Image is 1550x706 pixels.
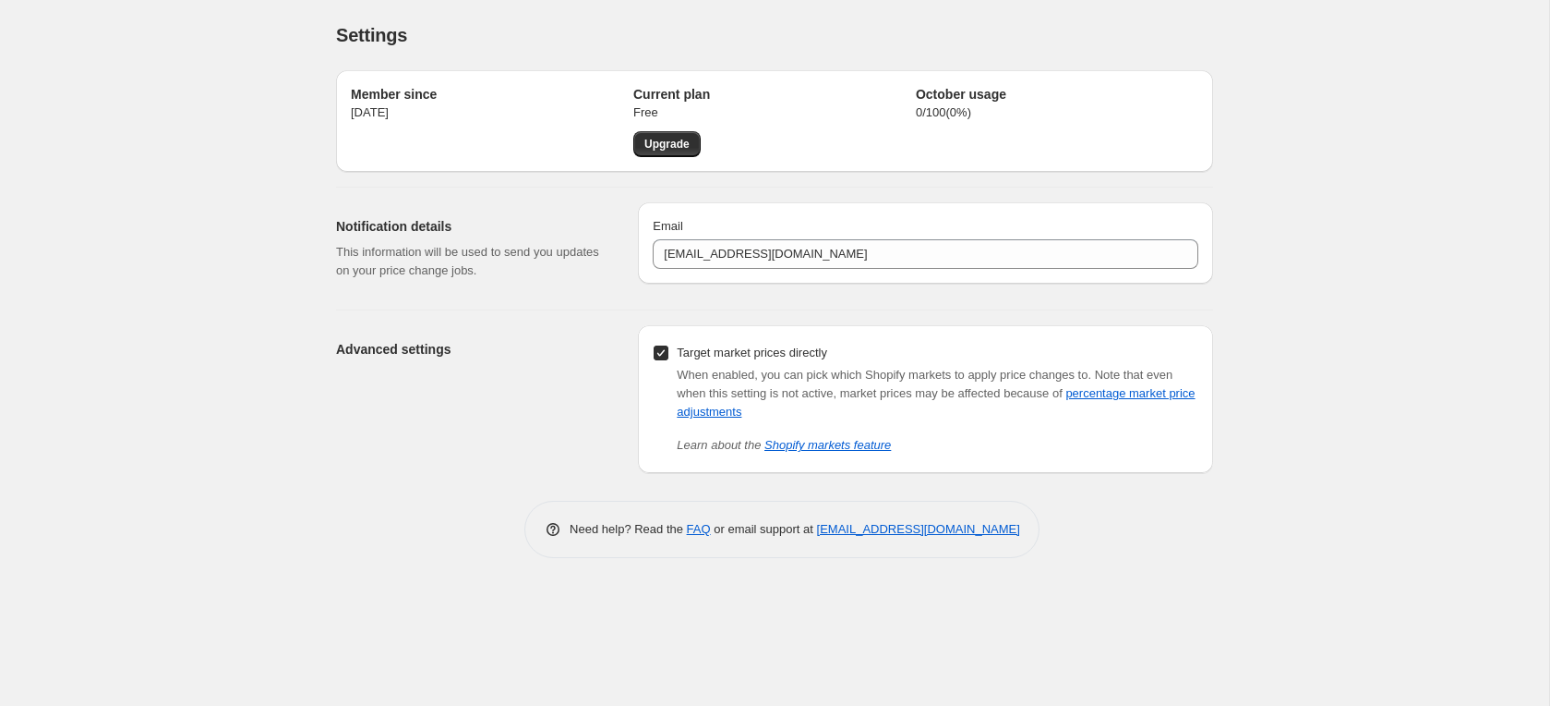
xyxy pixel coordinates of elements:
[570,522,687,536] span: Need help? Read the
[653,219,683,233] span: Email
[633,103,916,122] p: Free
[351,103,633,122] p: [DATE]
[633,85,916,103] h2: Current plan
[677,346,827,359] span: Target market prices directly
[336,25,407,45] span: Settings
[677,368,1091,382] span: When enabled, you can pick which Shopify markets to apply price changes to.
[677,368,1195,419] span: Note that even when this setting is not active, market prices may be affected because of
[711,522,817,536] span: or email support at
[336,217,608,236] h2: Notification details
[336,340,608,359] h2: Advanced settings
[633,131,701,157] a: Upgrade
[644,137,690,152] span: Upgrade
[817,522,1020,536] a: [EMAIL_ADDRESS][DOMAIN_NAME]
[687,522,711,536] a: FAQ
[677,438,891,452] i: Learn about the
[336,243,608,280] p: This information will be used to send you updates on your price change jobs.
[351,85,633,103] h2: Member since
[916,103,1198,122] p: 0 / 100 ( 0 %)
[764,438,891,452] a: Shopify markets feature
[916,85,1198,103] h2: October usage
